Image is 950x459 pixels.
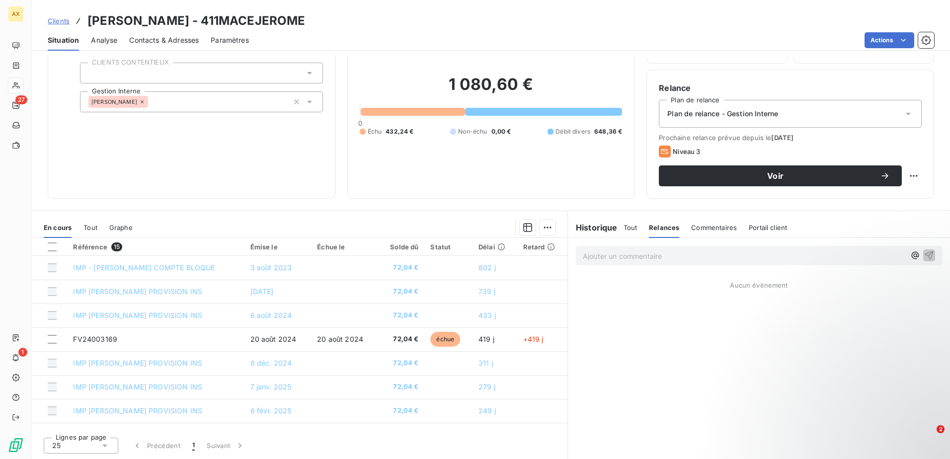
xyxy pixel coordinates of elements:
[751,363,950,432] iframe: Intercom notifications message
[73,263,215,272] span: IMP - [PERSON_NAME] COMPTE BLOQUE
[491,127,511,136] span: 0,00 €
[201,435,251,456] button: Suivant
[91,35,117,45] span: Analyse
[250,406,292,415] span: 6 févr. 2025
[671,172,880,180] span: Voir
[730,281,788,289] span: Aucun évènement
[384,406,419,416] span: 72,04 €
[478,359,493,367] span: 311 j
[594,127,622,136] span: 648,36 €
[48,17,70,25] span: Clients
[384,263,419,273] span: 72,04 €
[673,148,700,155] span: Niveau 3
[52,441,61,451] span: 25
[386,127,413,136] span: 432,24 €
[358,119,362,127] span: 0
[384,382,419,392] span: 72,04 €
[73,287,202,296] span: IMP [PERSON_NAME] PROVISION INS
[87,12,305,30] h3: [PERSON_NAME] - 411MACEJEROME
[384,358,419,368] span: 72,04 €
[384,243,419,251] div: Solde dû
[250,359,292,367] span: 6 déc. 2024
[73,242,238,251] div: Référence
[250,311,292,319] span: 6 août 2024
[250,287,274,296] span: [DATE]
[126,435,186,456] button: Précédent
[250,382,292,391] span: 7 janv. 2025
[360,75,623,104] h2: 1 080,60 €
[317,335,363,343] span: 20 août 2024
[458,127,487,136] span: Non-échu
[937,425,945,433] span: 2
[624,224,637,231] span: Tout
[250,335,297,343] span: 20 août 2024
[88,69,96,77] input: Ajouter une valeur
[430,332,460,347] span: échue
[8,6,24,22] div: AX
[73,359,202,367] span: IMP [PERSON_NAME] PROVISION INS
[749,224,787,231] span: Portail client
[523,243,561,251] div: Retard
[478,263,496,272] span: 802 j
[48,16,70,26] a: Clients
[111,242,122,251] span: 15
[73,311,202,319] span: IMP [PERSON_NAME] PROVISION INS
[659,82,922,94] h6: Relance
[568,222,618,233] h6: Historique
[478,243,511,251] div: Délai
[250,243,306,251] div: Émise le
[649,224,679,231] span: Relances
[73,335,117,343] span: FV24003169
[659,165,902,186] button: Voir
[478,287,495,296] span: 739 j
[771,134,793,142] span: [DATE]
[384,310,419,320] span: 72,04 €
[148,97,156,106] input: Ajouter une valeur
[384,287,419,297] span: 72,04 €
[667,109,778,119] span: Plan de relance - Gestion Interne
[523,335,544,343] span: +419 j
[186,435,201,456] button: 1
[15,95,27,104] span: 27
[91,99,137,105] span: [PERSON_NAME]
[368,127,382,136] span: Échu
[250,263,292,272] span: 3 août 2023
[44,224,72,231] span: En cours
[129,35,199,45] span: Contacts & Adresses
[865,32,914,48] button: Actions
[478,382,495,391] span: 279 j
[659,134,922,142] span: Prochaine relance prévue depuis le
[109,224,133,231] span: Graphe
[317,243,372,251] div: Échue le
[48,35,79,45] span: Situation
[73,406,202,415] span: IMP [PERSON_NAME] PROVISION INS
[18,348,27,357] span: 1
[691,224,737,231] span: Commentaires
[478,311,496,319] span: 433 j
[478,335,494,343] span: 419 j
[555,127,590,136] span: Débit divers
[211,35,249,45] span: Paramètres
[430,243,467,251] div: Statut
[916,425,940,449] iframe: Intercom live chat
[83,224,97,231] span: Tout
[478,406,496,415] span: 249 j
[192,441,195,451] span: 1
[8,437,24,453] img: Logo LeanPay
[384,334,419,344] span: 72,04 €
[73,382,202,391] span: IMP [PERSON_NAME] PROVISION INS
